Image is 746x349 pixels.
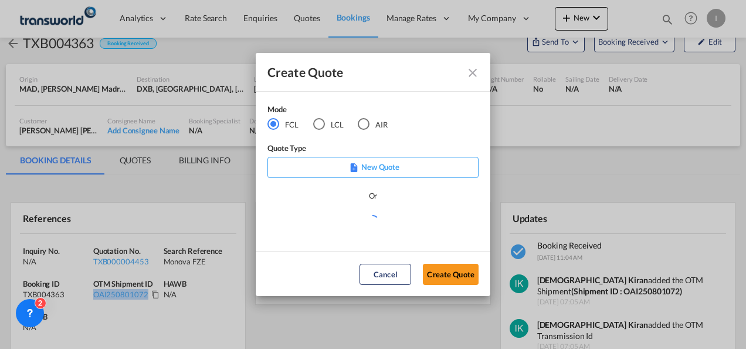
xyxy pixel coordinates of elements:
div: Create Quote [267,65,457,79]
button: Create Quote [423,264,479,285]
md-icon: Close dialog [466,66,480,80]
div: Quote Type [267,142,479,157]
p: New Quote [272,161,474,173]
div: Mode [267,103,402,118]
md-radio-button: AIR [358,118,388,131]
div: New Quote [267,157,479,178]
body: Editor, editor2 [12,12,204,24]
md-radio-button: LCL [313,118,344,131]
div: Or [369,190,378,202]
md-dialog: Create QuoteModeFCL LCLAIR ... [256,53,490,297]
button: Close dialog [461,61,482,82]
button: Cancel [360,264,411,285]
md-radio-button: FCL [267,118,299,131]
